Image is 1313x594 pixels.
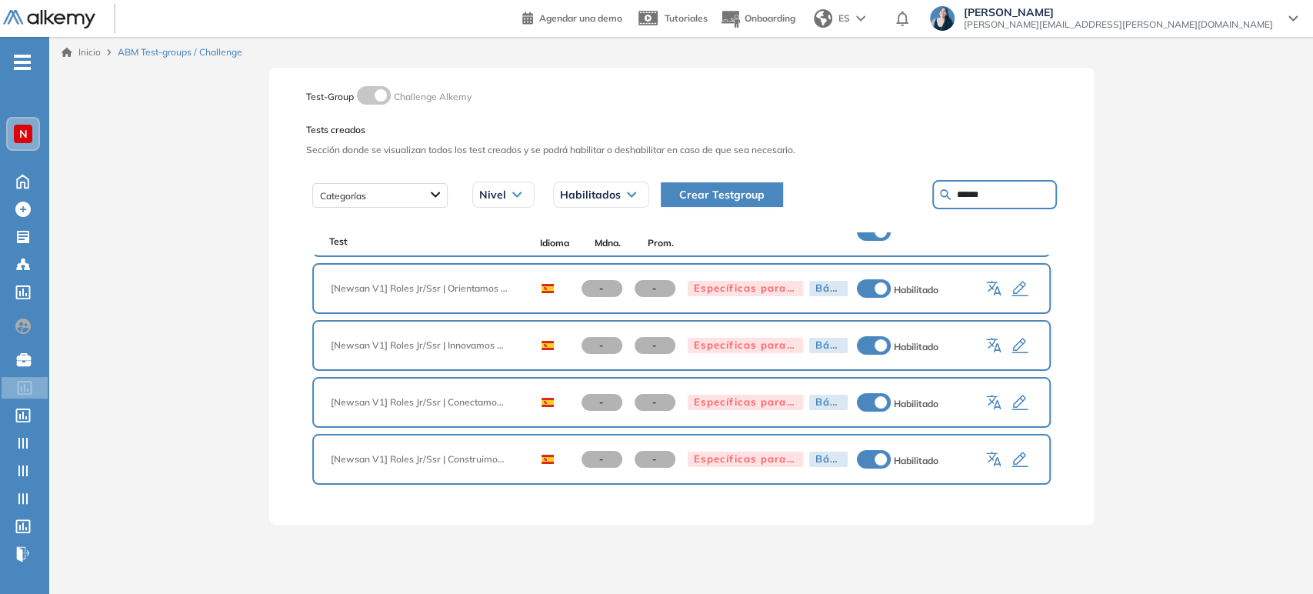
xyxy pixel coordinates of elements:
div: Específicas para el puesto [688,452,803,467]
span: Mdna. [581,236,634,250]
span: Tutoriales [665,12,708,24]
span: [Newsan V1] Roles Jr/Ssr | Innovamos con agilidad [331,339,520,352]
img: Logo [3,10,95,29]
i: - [14,61,31,64]
span: [Newsan V1] Roles Jr/Ssr | Orientamos a resultados [331,282,520,295]
a: Agendar una demo [522,8,622,26]
span: - [582,394,622,411]
span: [PERSON_NAME] [964,6,1273,18]
div: Básico [809,395,848,410]
span: Habilitado [894,284,938,295]
span: Idioma [528,236,582,250]
span: Test-Group [306,91,354,102]
div: Específicas para el puesto [688,281,803,296]
button: Onboarding [720,2,795,35]
span: Habilitado [894,398,938,409]
span: Nivel [479,189,506,201]
a: Inicio [62,45,101,59]
span: - [582,337,622,354]
img: ESP [542,398,554,407]
img: ESP [542,284,554,293]
span: Challenge Alkemy [394,91,472,102]
span: - [635,394,675,411]
span: Tests creados [306,123,1057,137]
span: ABM Test-groups / Challenge [118,45,242,59]
div: Básico [809,452,848,467]
iframe: Chat Widget [1036,415,1313,594]
div: Básico [809,281,848,296]
div: Específicas para el puesto [688,395,803,410]
span: - [635,280,675,297]
span: - [635,451,675,468]
img: arrow [856,15,865,22]
span: - [582,451,622,468]
span: [Newsan V1] Roles Jr/Ssr | Construimos juntos [331,452,520,466]
span: Onboarding [745,12,795,24]
span: - [635,337,675,354]
img: world [814,9,832,28]
span: - [582,280,622,297]
button: Crear Testgroup [661,182,783,207]
span: ES [838,12,850,25]
span: Prom. [634,236,687,250]
img: ESP [542,455,554,464]
span: Sección donde se visualizan todos los test creados y se podrá habilitar o deshabilitar en caso de... [306,143,1057,157]
span: Habilitado [894,455,938,466]
span: Test [329,235,348,249]
img: ESP [542,341,554,350]
div: Específicas para el puesto [688,338,803,353]
span: Crear Testgroup [679,186,765,203]
div: . [312,491,1051,509]
span: Habilitado [894,341,938,352]
span: [PERSON_NAME][EMAIL_ADDRESS][PERSON_NAME][DOMAIN_NAME] [964,18,1273,31]
div: Widget de chat [1036,415,1313,594]
span: N [19,128,28,140]
span: Habilitados [560,189,621,201]
span: Agendar una demo [539,12,622,24]
span: [Newsan V1] Roles Jr/Ssr | Conectamos con clientes [331,395,520,409]
div: Básico [809,338,848,353]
